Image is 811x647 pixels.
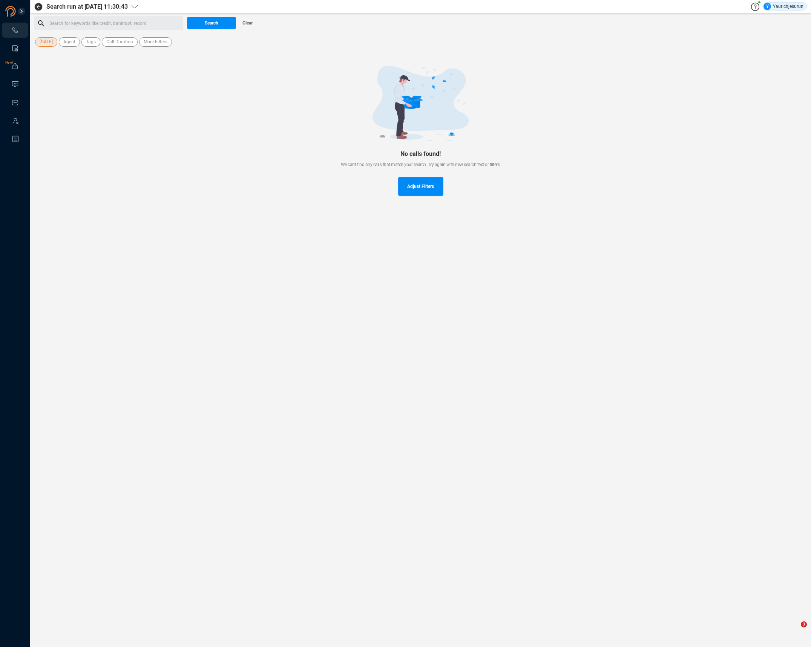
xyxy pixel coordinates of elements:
[46,161,795,168] div: We can't find any calls that match your search. Try again with new search text or filters.
[86,37,96,47] span: Tags
[398,177,443,196] button: Adjust Filters
[785,621,803,639] iframe: Intercom live chat
[187,17,236,29] button: Search
[46,2,128,11] span: Search run at [DATE] 11:30:43
[139,37,172,47] button: More Filters
[59,37,80,47] button: Agent
[63,37,75,47] span: Agent
[766,3,769,10] span: Y
[144,37,167,47] span: More Filters
[2,59,28,74] li: Exports
[407,177,434,196] span: Adjust Filters
[81,37,100,47] button: Tags
[5,6,47,17] img: prodigal-logo
[11,63,19,70] a: New!
[2,41,28,56] li: Smart Reports
[242,17,253,29] span: Clear
[2,77,28,92] li: Visuals
[801,621,807,627] span: 3
[46,150,795,157] div: No calls found!
[106,37,133,47] span: Call Duration
[102,37,138,47] button: Call Duration
[2,23,28,38] li: Interactions
[40,37,53,47] span: [DATE]
[35,37,57,47] button: [DATE]
[205,17,218,29] span: Search
[2,95,28,110] li: Inbox
[236,17,259,29] button: Clear
[763,3,803,10] div: Yaurichjesurun
[5,55,13,70] span: New!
